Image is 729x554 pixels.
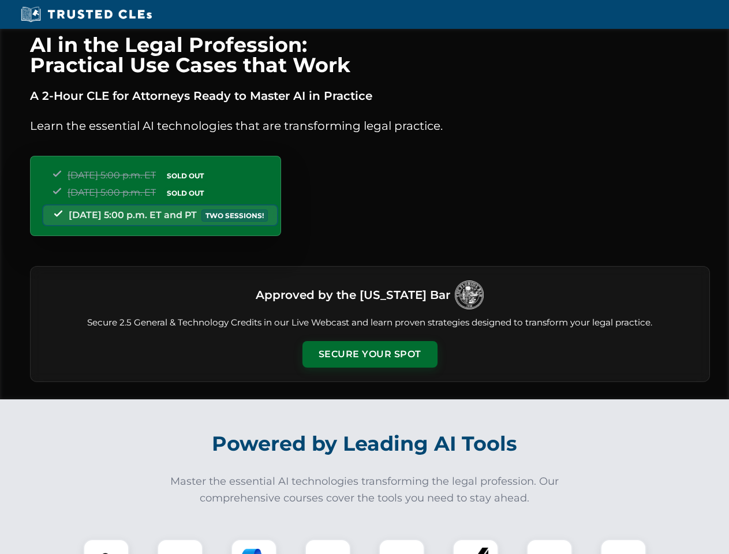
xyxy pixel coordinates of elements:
h1: AI in the Legal Profession: Practical Use Cases that Work [30,35,710,75]
span: SOLD OUT [163,170,208,182]
span: [DATE] 5:00 p.m. ET [68,170,156,181]
p: Learn the essential AI technologies that are transforming legal practice. [30,117,710,135]
p: A 2-Hour CLE for Attorneys Ready to Master AI in Practice [30,87,710,105]
span: SOLD OUT [163,187,208,199]
img: Trusted CLEs [17,6,155,23]
img: Logo [455,280,484,309]
span: [DATE] 5:00 p.m. ET [68,187,156,198]
p: Master the essential AI technologies transforming the legal profession. Our comprehensive courses... [163,473,567,507]
button: Secure Your Spot [302,341,438,368]
p: Secure 2.5 General & Technology Credits in our Live Webcast and learn proven strategies designed ... [44,316,696,330]
h3: Approved by the [US_STATE] Bar [256,285,450,305]
h2: Powered by Leading AI Tools [45,424,685,464]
